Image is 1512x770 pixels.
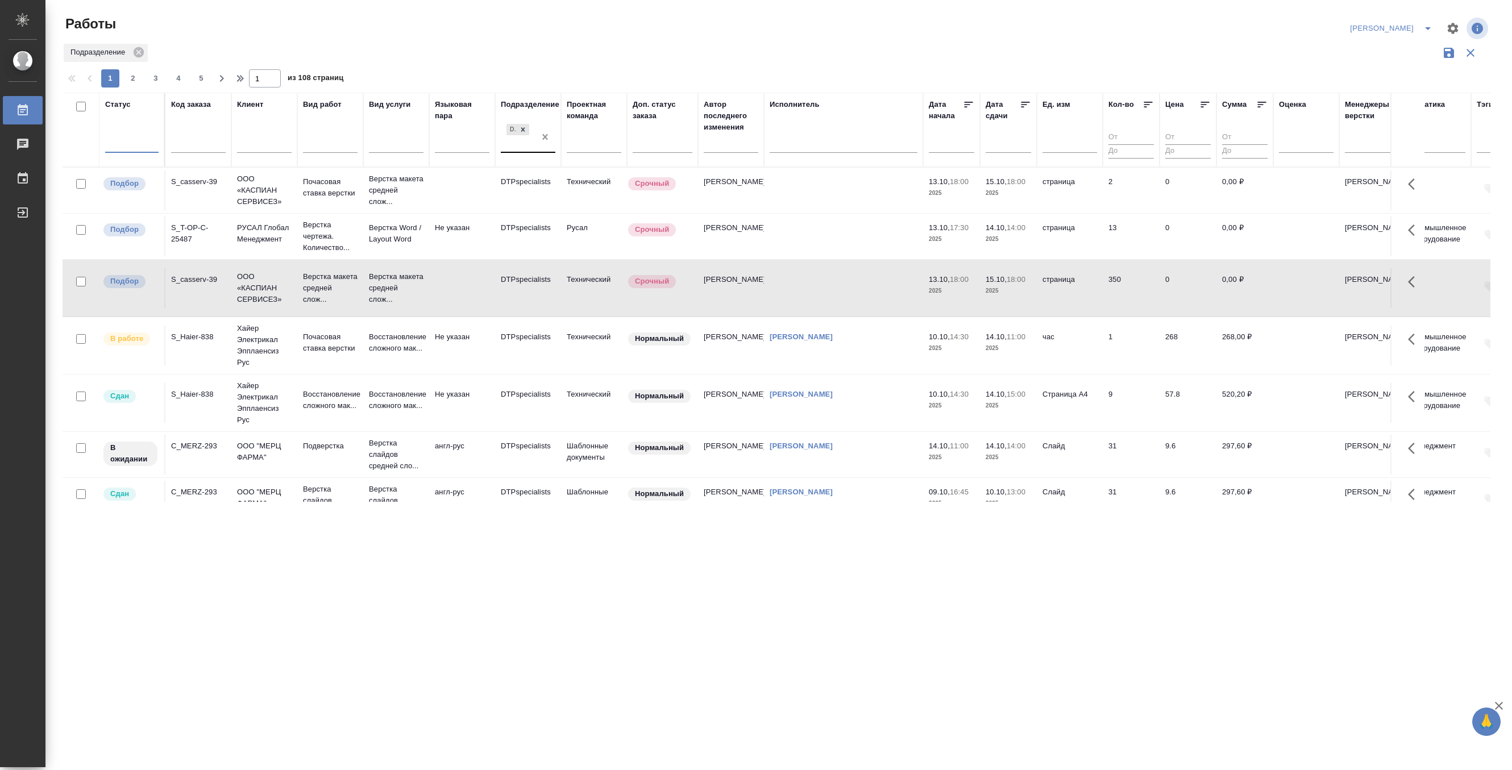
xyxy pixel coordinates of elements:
td: 0,00 ₽ [1216,217,1273,256]
p: Почасовая ставка верстки [303,331,358,354]
div: C_MERZ-293 [171,486,226,498]
td: Технический [561,326,627,365]
div: Тематика [1411,99,1445,110]
p: 16:45 [950,488,969,496]
p: 18:00 [1007,275,1025,284]
div: S_casserv-39 [171,176,226,188]
td: 0 [1160,268,1216,308]
p: [PERSON_NAME] [1345,222,1399,234]
span: 4 [169,73,188,84]
p: Верстка слайдов средней сло... [303,484,358,518]
p: 2025 [929,188,974,199]
td: 31 [1103,481,1160,521]
div: Менеджеры верстки [1345,99,1399,122]
div: Подразделение [64,44,148,62]
button: 2 [124,69,142,88]
button: 3 [147,69,165,88]
p: Верстка чертежа. Количество... [303,219,358,253]
button: Здесь прячутся важные кнопки [1401,170,1428,198]
button: Добавить тэги [1477,274,1502,299]
div: Вид услуги [369,99,411,110]
div: Менеджер проверил работу исполнителя, передает ее на следующий этап [102,486,159,502]
p: Подразделение [70,47,129,58]
p: [PERSON_NAME] [1345,331,1399,343]
p: 13.10, [929,177,950,186]
input: От [1222,131,1268,145]
p: 14.10, [929,442,950,450]
div: Клиент [237,99,263,110]
p: 13.10, [929,223,950,232]
td: 297,60 ₽ [1216,435,1273,475]
p: ООО "МЕРЦ ФАРМА" [237,440,292,463]
td: 2 [1103,170,1160,210]
div: C_MERZ-293 [171,440,226,452]
div: split button [1347,19,1439,38]
p: Срочный [635,276,669,287]
p: 14:00 [1007,442,1025,450]
div: S_Haier-838 [171,331,226,343]
td: Технический [561,383,627,423]
p: 14.10, [986,442,1007,450]
p: 2025 [986,234,1031,245]
td: DTPspecialists [495,268,561,308]
div: Менеджер проверил работу исполнителя, передает ее на следующий этап [102,389,159,404]
p: 2025 [929,452,974,463]
p: 2025 [986,400,1031,411]
td: страница [1037,268,1103,308]
p: 10.10, [929,332,950,341]
p: Хайер Электрикал Эпплаенсиз Рус [237,380,292,426]
div: Вид работ [303,99,342,110]
td: 9.6 [1160,481,1216,521]
div: DTPspecialists [506,124,517,136]
p: ООО «КАСПИАН СЕРВИСЕЗ» [237,173,292,207]
p: 2025 [986,285,1031,297]
button: Здесь прячутся важные кнопки [1401,481,1428,508]
p: Промышленное оборудование [1411,222,1465,245]
p: 15.10, [986,275,1007,284]
a: [PERSON_NAME] [770,390,833,398]
p: 14.10, [986,390,1007,398]
p: 11:00 [1007,332,1025,341]
p: Верстка слайдов средней сло... [369,484,423,518]
button: Сбросить фильтры [1460,42,1481,64]
td: DTPspecialists [495,383,561,423]
p: 10.10, [929,390,950,398]
div: Оценка [1279,99,1306,110]
p: Менеджмент [1411,486,1465,498]
div: Можно подбирать исполнителей [102,176,159,192]
p: 14.10, [986,223,1007,232]
p: 13:00 [1007,488,1025,496]
div: Цена [1165,99,1184,110]
input: От [1108,131,1154,145]
td: англ-рус [429,481,495,521]
button: Здесь прячутся важные кнопки [1401,383,1428,410]
p: В работе [110,333,143,344]
p: Нормальный [635,488,684,500]
p: 10.10, [986,488,1007,496]
div: Исполнитель [770,99,820,110]
div: Подразделение [501,99,559,110]
div: Исполнитель выполняет работу [102,331,159,347]
p: Нормальный [635,442,684,453]
td: Технический [561,268,627,308]
span: 3 [147,73,165,84]
td: 0,00 ₽ [1216,170,1273,210]
button: Добавить тэги [1477,440,1502,465]
a: [PERSON_NAME] [770,488,833,496]
p: [PERSON_NAME] [1345,440,1399,452]
div: Дата начала [929,99,963,122]
p: 14:30 [950,332,969,341]
div: Код заказа [171,99,211,110]
p: Восстановление сложного мак... [369,389,423,411]
p: [PERSON_NAME] [1345,176,1399,188]
input: До [1108,144,1154,159]
td: 9 [1103,383,1160,423]
p: Верстка Word / Layout Word [369,222,423,245]
td: [PERSON_NAME] [698,435,764,475]
p: 2025 [986,452,1031,463]
div: S_casserv-39 [171,274,226,285]
div: Доп. статус заказа [633,99,692,122]
button: Здесь прячутся важные кнопки [1401,435,1428,462]
td: Шаблонные документы [561,481,627,521]
td: [PERSON_NAME] [698,383,764,423]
